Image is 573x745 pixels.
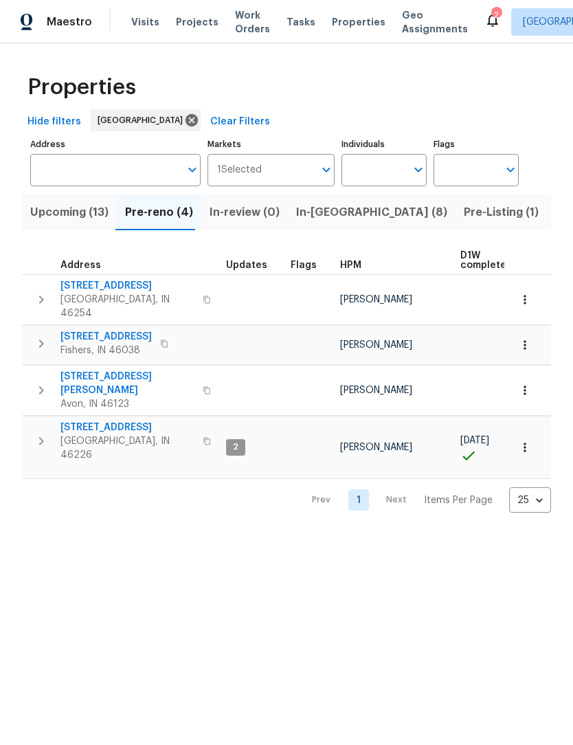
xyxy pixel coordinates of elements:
span: 1 Selected [217,164,262,176]
span: [STREET_ADDRESS][PERSON_NAME] [60,370,194,397]
p: Items Per Page [424,493,493,507]
span: [GEOGRAPHIC_DATA], IN 46254 [60,293,194,320]
span: In-[GEOGRAPHIC_DATA] (8) [296,203,447,222]
span: Properties [27,80,136,94]
span: Properties [332,15,385,29]
span: Flags [291,260,317,270]
span: Work Orders [235,8,270,36]
span: D1W complete [460,251,506,270]
span: Maestro [47,15,92,29]
span: Fishers, IN 46038 [60,344,152,357]
span: Upcoming (13) [30,203,109,222]
button: Hide filters [22,109,87,135]
span: [PERSON_NAME] [340,295,412,304]
div: [GEOGRAPHIC_DATA] [91,109,201,131]
label: Individuals [341,140,427,148]
span: Pre-reno (4) [125,203,193,222]
button: Open [317,160,336,179]
span: [PERSON_NAME] [340,386,412,395]
button: Open [183,160,202,179]
span: 2 [227,441,244,453]
label: Flags [434,140,519,148]
div: 25 [509,482,551,518]
a: Goto page 1 [348,489,369,511]
span: Projects [176,15,218,29]
span: Pre-Listing (1) [464,203,539,222]
label: Address [30,140,201,148]
span: Geo Assignments [402,8,468,36]
span: Updates [226,260,267,270]
span: Tasks [286,17,315,27]
span: HPM [340,260,361,270]
span: Avon, IN 46123 [60,397,194,411]
span: [PERSON_NAME] [340,340,412,350]
span: [PERSON_NAME] [340,443,412,452]
button: Clear Filters [205,109,276,135]
span: Visits [131,15,159,29]
span: [STREET_ADDRESS] [60,279,194,293]
span: [STREET_ADDRESS] [60,421,194,434]
span: Hide filters [27,113,81,131]
nav: Pagination Navigation [299,487,551,513]
span: [GEOGRAPHIC_DATA], IN 46226 [60,434,194,462]
button: Open [501,160,520,179]
span: In-review (0) [210,203,280,222]
span: Address [60,260,101,270]
label: Markets [207,140,335,148]
span: Clear Filters [210,113,270,131]
span: [GEOGRAPHIC_DATA] [98,113,188,127]
span: [STREET_ADDRESS] [60,330,152,344]
div: 2 [491,8,501,22]
button: Open [409,160,428,179]
span: [DATE] [460,436,489,445]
